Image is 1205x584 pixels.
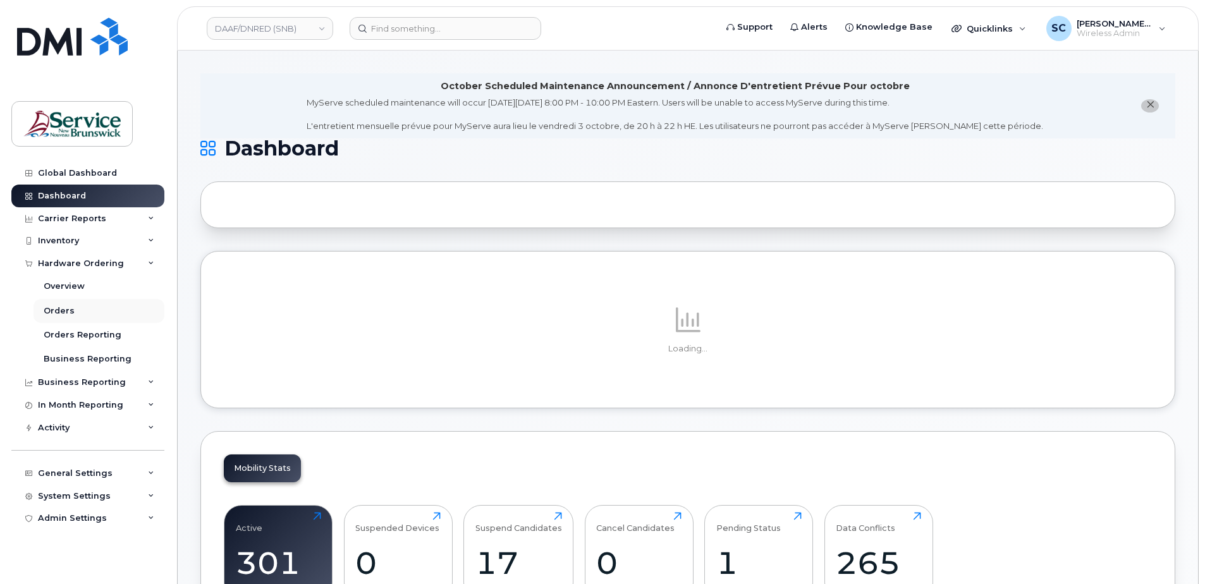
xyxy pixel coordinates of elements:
[596,544,682,581] div: 0
[307,97,1043,132] div: MyServe scheduled maintenance will occur [DATE][DATE] 8:00 PM - 10:00 PM Eastern. Users will be u...
[475,512,562,533] div: Suspend Candidates
[836,512,895,533] div: Data Conflicts
[716,512,781,533] div: Pending Status
[355,512,439,533] div: Suspended Devices
[596,512,675,533] div: Cancel Candidates
[236,512,262,533] div: Active
[224,139,339,158] span: Dashboard
[441,80,910,93] div: October Scheduled Maintenance Announcement / Annonce D'entretient Prévue Pour octobre
[716,544,802,581] div: 1
[355,544,441,581] div: 0
[836,544,921,581] div: 265
[1141,99,1159,113] button: close notification
[224,343,1152,355] p: Loading...
[475,544,562,581] div: 17
[236,544,321,581] div: 301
